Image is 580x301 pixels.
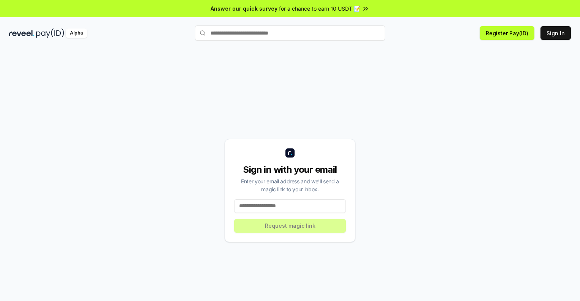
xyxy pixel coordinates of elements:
button: Sign In [540,26,571,40]
div: Alpha [66,28,87,38]
span: Answer our quick survey [211,5,277,13]
div: Enter your email address and we’ll send a magic link to your inbox. [234,177,346,193]
img: reveel_dark [9,28,35,38]
span: for a chance to earn 10 USDT 📝 [279,5,360,13]
div: Sign in with your email [234,164,346,176]
img: pay_id [36,28,64,38]
button: Register Pay(ID) [480,26,534,40]
img: logo_small [285,148,295,158]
